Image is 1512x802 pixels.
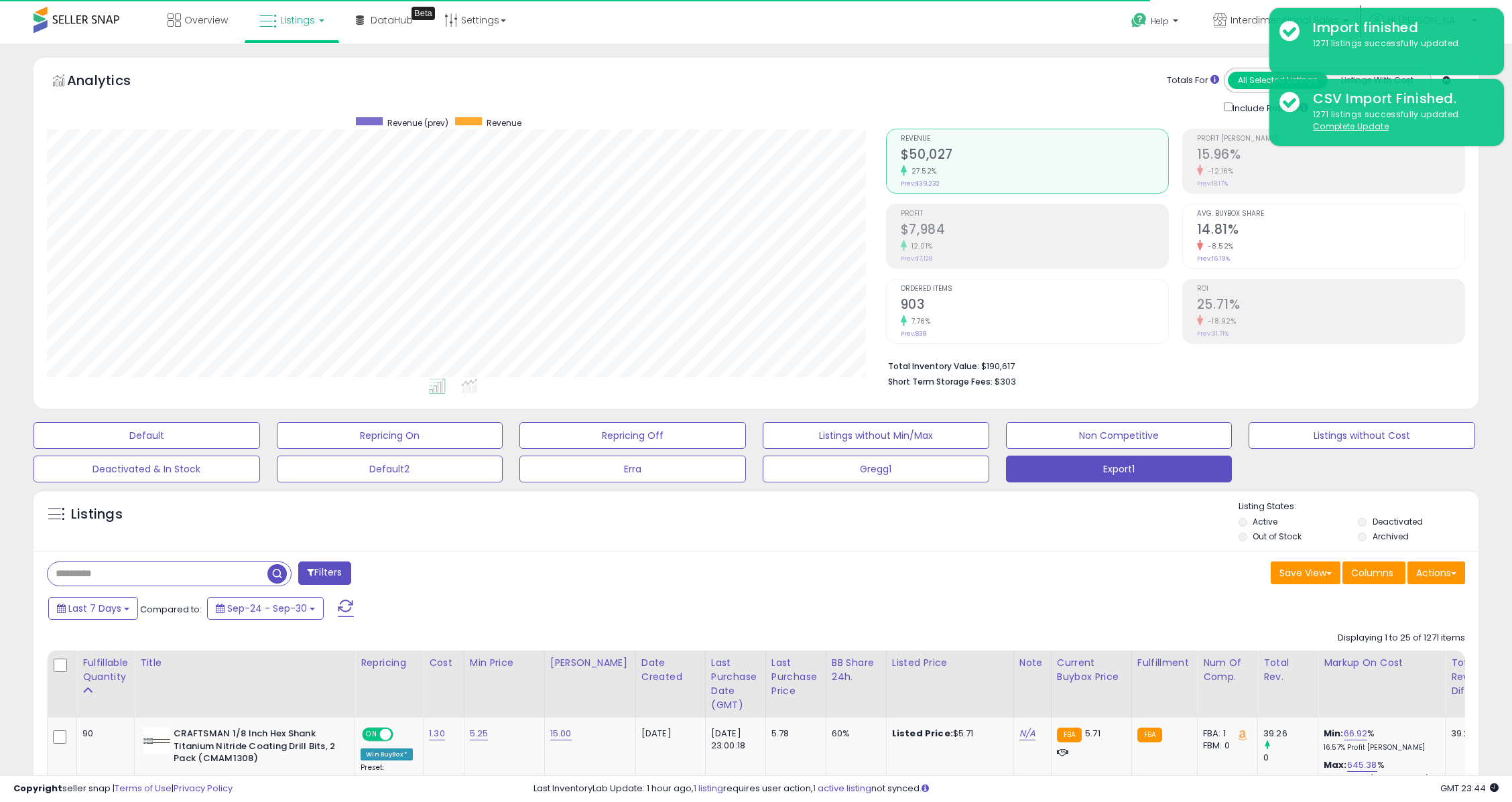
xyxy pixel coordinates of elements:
span: ON [363,729,380,740]
button: All Selected Listings [1228,72,1328,89]
span: 5.71 [1085,727,1100,740]
small: Prev: 18.17% [1197,180,1228,188]
div: Repricing [361,656,418,670]
div: Preset: [361,763,413,793]
span: Revenue [901,135,1168,143]
button: Non Competitive [1006,422,1233,449]
a: 66.92 [1344,727,1368,740]
div: BB Share 24h. [832,656,881,684]
div: 1271 listings successfully updated. [1303,38,1494,50]
span: Profit [901,210,1168,218]
button: Erra [519,456,746,482]
div: Totals For [1167,74,1219,87]
button: Export1 [1006,456,1233,482]
a: Terms of Use [115,782,172,795]
span: Last 7 Days [68,602,121,615]
a: 15.00 [550,727,572,740]
a: N/A [1019,727,1035,740]
li: $190,617 [888,357,1455,373]
small: -18.92% [1203,316,1237,326]
div: [DATE] [641,728,695,740]
h5: Listings [71,505,123,524]
a: 1 active listing [813,782,871,795]
div: 5.78 [771,728,816,740]
div: Listed Price [892,656,1008,670]
strong: Copyright [13,782,62,795]
button: Listings without Cost [1249,422,1475,449]
div: Current Buybox Price [1057,656,1126,684]
button: Filters [298,561,351,585]
div: FBA: 1 [1203,728,1247,740]
span: Interdimensional Sales [1231,13,1339,27]
div: [DATE] 23:00:18 [711,728,755,752]
div: Cost [429,656,458,670]
div: CSV Import Finished. [1303,89,1494,109]
span: DataHub [371,13,413,27]
button: Actions [1407,561,1465,584]
a: 1 listing [694,782,723,795]
small: Prev: $39,232 [901,180,940,188]
b: CRAFTSMAN 1/8 Inch Hex Shank Titanium Nitride Coating Drill Bits, 2 Pack (CMAM1308) [174,728,336,768]
div: Import finished [1303,18,1494,38]
button: Repricing Off [519,422,746,449]
img: 31F+BqYsl3L._SL40_.jpg [143,728,170,754]
h5: Analytics [67,71,157,93]
small: Prev: 838 [901,330,926,338]
label: Active [1253,516,1277,527]
h2: 14.81% [1197,222,1464,240]
small: -8.52% [1203,241,1234,251]
p: Listing States: [1239,500,1479,513]
small: 7.76% [907,316,931,326]
b: Listed Price: [892,727,953,740]
div: 90 [82,728,124,740]
span: Listings [280,13,315,27]
div: 39.26 [1451,728,1482,740]
span: Revenue (prev) [387,117,448,129]
div: Num of Comp. [1203,656,1252,684]
div: Displaying 1 to 25 of 1271 items [1338,632,1465,645]
span: Ordered Items [901,285,1168,293]
h2: 15.96% [1197,147,1464,165]
div: Win BuyBox * [361,748,413,760]
label: Deactivated [1373,516,1423,527]
div: 39.26 [1263,728,1318,740]
div: Markup on Cost [1324,656,1440,670]
i: Get Help [1131,12,1147,29]
button: Sep-24 - Sep-30 [207,597,324,620]
h2: $50,027 [901,147,1168,165]
span: Profit [PERSON_NAME] [1197,135,1464,143]
div: Last InventoryLab Update: 1 hour ago, requires user action, not synced. [533,783,1499,795]
span: Help [1151,15,1169,27]
button: Save View [1271,561,1340,584]
span: Compared to: [140,603,202,616]
label: Out of Stock [1253,531,1302,542]
span: Overview [184,13,228,27]
div: 0 [1263,752,1318,764]
button: Repricing On [277,422,503,449]
small: Prev: 16.19% [1197,255,1230,263]
button: Deactivated & In Stock [34,456,260,482]
div: Fulfillable Quantity [82,656,129,684]
div: Note [1019,656,1046,670]
button: Default2 [277,456,503,482]
div: seller snap | | [13,783,233,795]
small: 12.01% [907,241,933,251]
button: Listings without Min/Max [763,422,989,449]
button: Default [34,422,260,449]
small: FBA [1057,728,1082,742]
p: 16.57% Profit [PERSON_NAME] [1324,743,1435,752]
div: FBM: 0 [1203,740,1247,752]
a: 645.38 [1347,758,1377,772]
span: 2025-10-8 23:44 GMT [1440,782,1499,795]
b: Total Inventory Value: [888,360,979,372]
small: FBA [1137,728,1162,742]
div: Last Purchase Price [771,656,820,698]
span: $303 [995,375,1016,388]
b: Min: [1324,727,1344,740]
span: ROI [1197,285,1464,293]
span: Revenue [487,117,521,129]
div: % [1324,759,1435,784]
label: Archived [1373,531,1409,542]
h2: 25.71% [1197,297,1464,315]
u: Complete Update [1313,121,1389,132]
